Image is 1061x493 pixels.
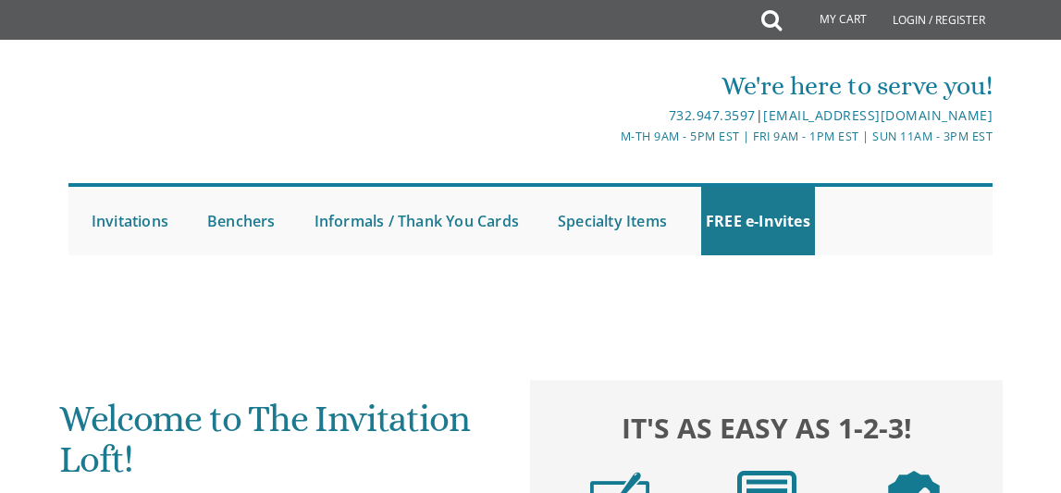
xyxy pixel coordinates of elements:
a: 732.947.3597 [669,106,756,124]
h2: It's as easy as 1-2-3! [546,408,987,448]
a: Invitations [87,187,173,255]
a: FREE e-Invites [701,187,815,255]
a: Informals / Thank You Cards [310,187,524,255]
a: Benchers [203,187,280,255]
div: M-Th 9am - 5pm EST | Fri 9am - 1pm EST | Sun 11am - 3pm EST [377,127,993,146]
a: [EMAIL_ADDRESS][DOMAIN_NAME] [763,106,993,124]
div: | [377,105,993,127]
a: Specialty Items [553,187,672,255]
div: We're here to serve you! [377,68,993,105]
a: My Cart [780,2,880,39]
